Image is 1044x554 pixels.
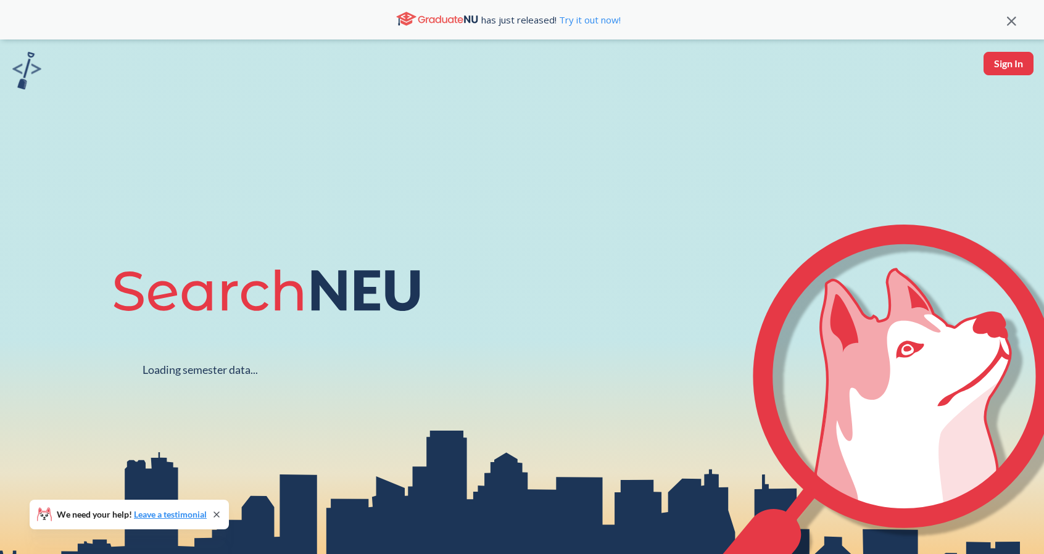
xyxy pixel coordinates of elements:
img: sandbox logo [12,52,41,89]
button: Sign In [984,52,1034,75]
span: has just released! [481,13,621,27]
a: sandbox logo [12,52,41,93]
div: Loading semester data... [143,363,258,377]
span: We need your help! [57,510,207,519]
a: Try it out now! [557,14,621,26]
a: Leave a testimonial [134,509,207,519]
